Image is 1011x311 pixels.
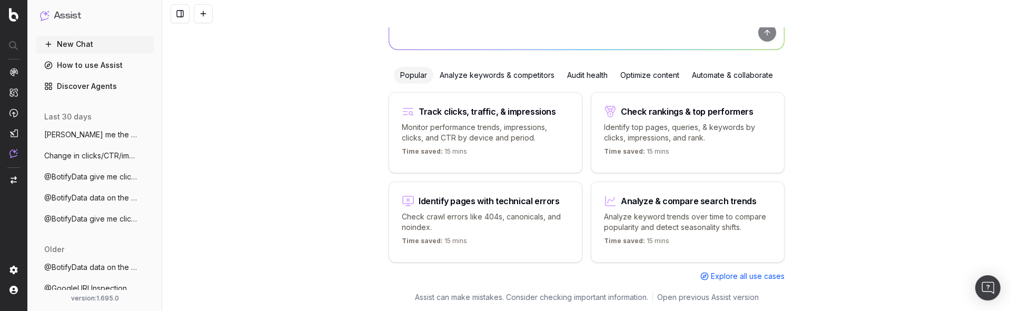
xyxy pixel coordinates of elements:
span: @BotifyData data on the clicks and impre [44,262,137,273]
span: @BotifyData give me click by day last se [44,214,137,224]
span: Time saved: [604,237,645,245]
img: Assist [40,11,49,21]
button: @BotifyData give me click by day last se [36,210,154,227]
div: Analyze & compare search trends [621,197,757,205]
button: Assist [40,8,150,23]
span: last 30 days [44,112,92,122]
p: 15 mins [604,237,669,249]
button: Change in clicks/CTR/impressions over la [36,147,154,164]
button: @BotifyData data on the clicks and impre [36,259,154,276]
span: Explore all use cases [711,271,785,282]
div: Analyze keywords & competitors [433,67,561,84]
a: Discover Agents [36,78,154,95]
button: New Chat [36,36,154,53]
p: 15 mins [402,147,467,160]
span: Time saved: [402,147,443,155]
div: Check rankings & top performers [621,107,754,116]
div: Automate & collaborate [686,67,779,84]
a: Open previous Assist version [657,292,759,303]
button: @GoogleURLInspection [URL] [36,280,154,297]
a: Explore all use cases [700,271,785,282]
h1: Assist [54,8,81,23]
button: [PERSON_NAME] me the clicks for tghe last 3 days [36,126,154,143]
p: 15 mins [402,237,467,249]
button: @BotifyData give me click by url last se [36,168,154,185]
div: Audit health [561,67,614,84]
p: 15 mins [604,147,669,160]
img: Assist [9,149,18,158]
div: Popular [394,67,433,84]
span: [PERSON_NAME] me the clicks for tghe last 3 days [44,129,137,140]
div: Identify pages with technical errors [419,197,560,205]
a: How to use Assist [36,57,154,74]
p: Check crawl errors like 404s, canonicals, and noindex. [402,212,569,233]
button: @BotifyData data on the clicks and impre [36,189,154,206]
div: Open Intercom Messenger [975,275,1000,300]
div: Optimize content [614,67,686,84]
p: Assist can make mistakes. Consider checking important information. [415,292,648,303]
img: Analytics [9,68,18,76]
img: My account [9,286,18,294]
p: Monitor performance trends, impressions, clicks, and CTR by device and period. [402,122,569,143]
div: Track clicks, traffic, & impressions [419,107,556,116]
span: Change in clicks/CTR/impressions over la [44,151,137,161]
div: version: 1.695.0 [40,294,150,303]
img: Intelligence [9,88,18,97]
span: Time saved: [402,237,443,245]
span: @GoogleURLInspection [URL] [44,283,137,294]
span: @BotifyData give me click by url last se [44,172,137,182]
img: Botify logo [9,8,18,22]
img: Switch project [11,176,17,184]
span: @BotifyData data on the clicks and impre [44,193,137,203]
p: Identify top pages, queries, & keywords by clicks, impressions, and rank. [604,122,771,143]
img: Studio [9,129,18,137]
p: Analyze keyword trends over time to compare popularity and detect seasonality shifts. [604,212,771,233]
span: older [44,244,64,255]
img: Setting [9,266,18,274]
img: Activation [9,108,18,117]
span: Time saved: [604,147,645,155]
